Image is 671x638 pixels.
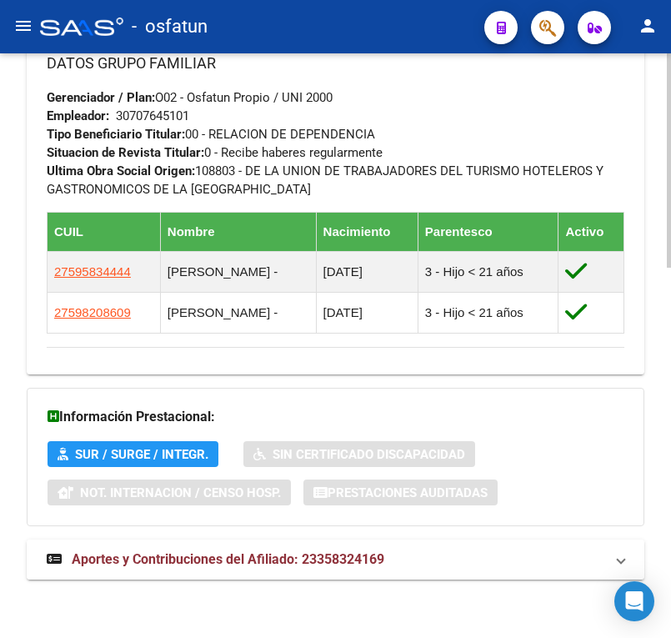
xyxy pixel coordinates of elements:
[48,405,623,429] h3: Información Prestacional:
[418,292,558,333] td: 3 - Hijo < 21 años
[418,251,558,292] td: 3 - Hijo < 21 años
[47,90,333,105] span: O02 - Osfatun Propio / UNI 2000
[614,581,654,621] div: Open Intercom Messenger
[47,90,155,105] strong: Gerenciador / Plan:
[160,212,316,251] th: Nombre
[27,540,644,580] mat-expansion-panel-header: Aportes y Contribuciones del Afiliado: 23358324169
[638,16,658,36] mat-icon: person
[418,212,558,251] th: Parentesco
[160,292,316,333] td: [PERSON_NAME] -
[47,163,195,178] strong: Ultima Obra Social Origen:
[48,212,161,251] th: CUIL
[316,292,418,333] td: [DATE]
[72,551,384,567] span: Aportes y Contribuciones del Afiliado: 23358324169
[116,107,189,125] div: 30707645101
[13,16,33,36] mat-icon: menu
[316,251,418,292] td: [DATE]
[316,212,418,251] th: Nacimiento
[243,441,475,467] button: Sin Certificado Discapacidad
[558,212,624,251] th: Activo
[132,8,208,45] span: - osfatun
[75,447,208,462] span: SUR / SURGE / INTEGR.
[47,145,383,160] span: 0 - Recibe haberes regularmente
[47,163,603,197] span: 108803 - DE LA UNION DE TRABAJADORES DEL TURISMO HOTELEROS Y GASTRONOMICOS DE LA [GEOGRAPHIC_DATA]
[48,480,291,505] button: Not. Internacion / Censo Hosp.
[47,127,375,142] span: 00 - RELACION DE DEPENDENCIA
[47,127,185,142] strong: Tipo Beneficiario Titular:
[328,485,488,500] span: Prestaciones Auditadas
[48,441,218,467] button: SUR / SURGE / INTEGR.
[303,480,498,505] button: Prestaciones Auditadas
[47,108,109,123] strong: Empleador:
[54,305,131,319] span: 27598208609
[80,485,281,500] span: Not. Internacion / Censo Hosp.
[47,145,204,160] strong: Situacion de Revista Titular:
[54,264,131,279] span: 27595834444
[273,447,465,462] span: Sin Certificado Discapacidad
[47,52,624,75] h3: DATOS GRUPO FAMILIAR
[160,251,316,292] td: [PERSON_NAME] -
